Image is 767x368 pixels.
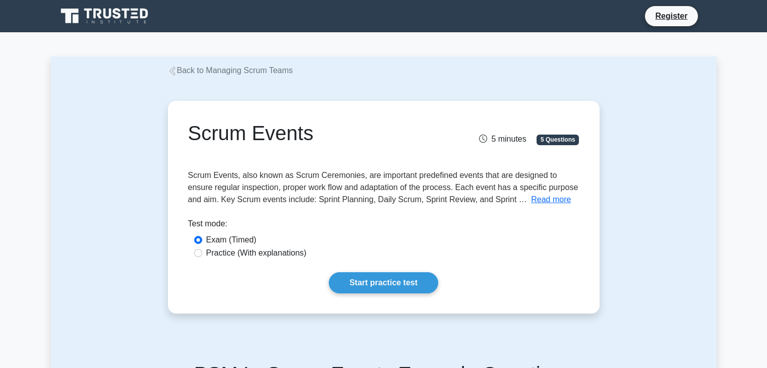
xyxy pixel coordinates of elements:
span: 5 Questions [537,135,579,145]
h1: Scrum Events [188,121,445,145]
label: Exam (Timed) [206,234,257,246]
a: Back to Managing Scrum Teams [168,66,293,75]
div: Test mode: [188,218,579,234]
a: Start practice test [329,272,438,293]
span: Scrum Events, also known as Scrum Ceremonies, are important predefined events that are designed t... [188,171,578,204]
button: Read more [531,194,571,206]
label: Practice (With explanations) [206,247,307,259]
a: Register [649,10,693,22]
span: 5 minutes [479,135,526,143]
